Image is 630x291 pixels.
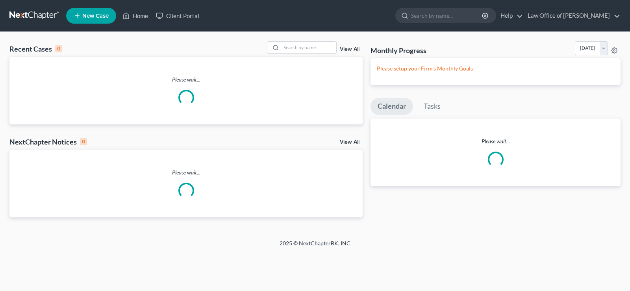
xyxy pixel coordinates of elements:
[524,9,620,23] a: Law Office of [PERSON_NAME]
[80,138,87,145] div: 0
[377,65,614,72] p: Please setup your Firm's Monthly Goals
[281,42,336,53] input: Search by name...
[9,137,87,146] div: NextChapter Notices
[9,44,62,54] div: Recent Cases
[9,169,363,176] p: Please wait...
[82,13,109,19] span: New Case
[371,137,621,145] p: Please wait...
[340,46,359,52] a: View All
[340,139,359,145] a: View All
[55,45,62,52] div: 0
[417,98,448,115] a: Tasks
[411,8,483,23] input: Search by name...
[497,9,523,23] a: Help
[371,98,413,115] a: Calendar
[9,76,363,83] p: Please wait...
[371,46,426,55] h3: Monthly Progress
[119,9,152,23] a: Home
[91,239,539,254] div: 2025 © NextChapterBK, INC
[152,9,203,23] a: Client Portal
